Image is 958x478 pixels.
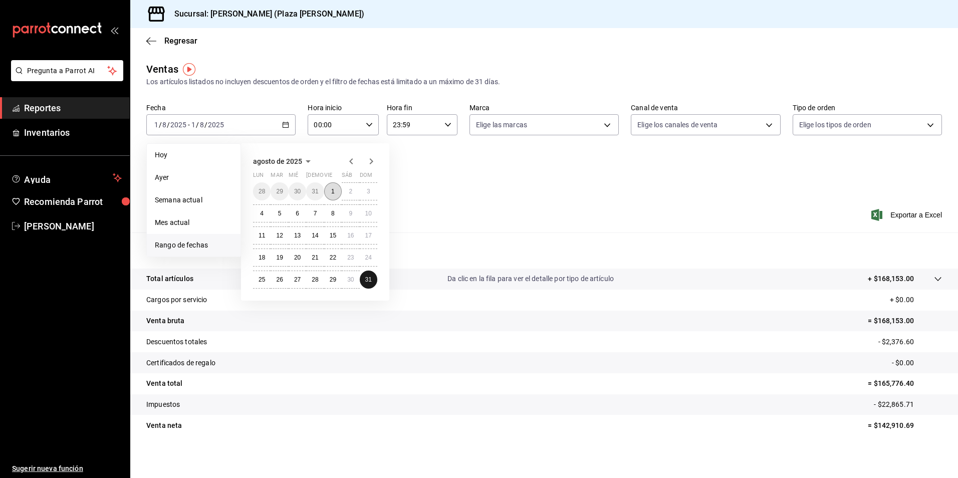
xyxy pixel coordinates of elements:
span: Elige las marcas [476,120,527,130]
abbr: 16 de agosto de 2025 [347,232,354,239]
label: Tipo de orden [793,104,942,111]
button: 21 de agosto de 2025 [306,249,324,267]
abbr: 29 de julio de 2025 [276,188,283,195]
span: [PERSON_NAME] [24,219,122,233]
span: Elige los canales de venta [637,120,717,130]
button: 16 de agosto de 2025 [342,226,359,245]
p: Total artículos [146,274,193,284]
abbr: 11 de agosto de 2025 [259,232,265,239]
button: 27 de agosto de 2025 [289,271,306,289]
button: 19 de agosto de 2025 [271,249,288,267]
button: 13 de agosto de 2025 [289,226,306,245]
label: Fecha [146,104,296,111]
p: - $2,376.60 [878,337,942,347]
abbr: 9 de agosto de 2025 [349,210,352,217]
p: Venta bruta [146,316,184,326]
p: Da clic en la fila para ver el detalle por tipo de artículo [447,274,614,284]
p: - $0.00 [892,358,942,368]
button: 5 de agosto de 2025 [271,204,288,222]
abbr: 31 de agosto de 2025 [365,276,372,283]
button: 8 de agosto de 2025 [324,204,342,222]
abbr: 21 de agosto de 2025 [312,254,318,261]
abbr: 5 de agosto de 2025 [278,210,282,217]
img: Tooltip marker [183,63,195,76]
span: Mes actual [155,217,232,228]
button: 25 de agosto de 2025 [253,271,271,289]
abbr: 30 de julio de 2025 [294,188,301,195]
input: ---- [207,121,224,129]
abbr: viernes [324,172,332,182]
button: 10 de agosto de 2025 [360,204,377,222]
abbr: 31 de julio de 2025 [312,188,318,195]
p: Descuentos totales [146,337,207,347]
abbr: 17 de agosto de 2025 [365,232,372,239]
button: 29 de agosto de 2025 [324,271,342,289]
span: Inventarios [24,126,122,139]
abbr: 2 de agosto de 2025 [349,188,352,195]
button: Regresar [146,36,197,46]
p: Impuestos [146,399,180,410]
abbr: 22 de agosto de 2025 [330,254,336,261]
button: Exportar a Excel [873,209,942,221]
button: 31 de julio de 2025 [306,182,324,200]
p: + $168,153.00 [868,274,914,284]
span: Ayer [155,172,232,183]
label: Hora fin [387,104,457,111]
button: 1 de agosto de 2025 [324,182,342,200]
abbr: jueves [306,172,365,182]
abbr: 7 de agosto de 2025 [314,210,317,217]
span: Hoy [155,150,232,160]
button: 11 de agosto de 2025 [253,226,271,245]
h3: Sucursal: [PERSON_NAME] (Plaza [PERSON_NAME]) [166,8,364,20]
abbr: 18 de agosto de 2025 [259,254,265,261]
button: agosto de 2025 [253,155,314,167]
label: Marca [469,104,619,111]
p: Resumen [146,245,942,257]
abbr: 12 de agosto de 2025 [276,232,283,239]
button: 20 de agosto de 2025 [289,249,306,267]
span: agosto de 2025 [253,157,302,165]
span: / [196,121,199,129]
button: 9 de agosto de 2025 [342,204,359,222]
abbr: 1 de agosto de 2025 [331,188,335,195]
input: -- [191,121,196,129]
abbr: martes [271,172,283,182]
span: Pregunta a Parrot AI [27,66,108,76]
abbr: 13 de agosto de 2025 [294,232,301,239]
abbr: 8 de agosto de 2025 [331,210,335,217]
p: Certificados de regalo [146,358,215,368]
p: Cargos por servicio [146,295,207,305]
span: / [204,121,207,129]
a: Pregunta a Parrot AI [7,73,123,83]
abbr: 28 de julio de 2025 [259,188,265,195]
abbr: 29 de agosto de 2025 [330,276,336,283]
abbr: 28 de agosto de 2025 [312,276,318,283]
p: Venta total [146,378,182,389]
button: 4 de agosto de 2025 [253,204,271,222]
abbr: 23 de agosto de 2025 [347,254,354,261]
button: Pregunta a Parrot AI [11,60,123,81]
abbr: 24 de agosto de 2025 [365,254,372,261]
button: 28 de agosto de 2025 [306,271,324,289]
button: 30 de julio de 2025 [289,182,306,200]
button: 22 de agosto de 2025 [324,249,342,267]
abbr: 3 de agosto de 2025 [367,188,370,195]
span: Recomienda Parrot [24,195,122,208]
p: = $165,776.40 [868,378,942,389]
span: Regresar [164,36,197,46]
button: 14 de agosto de 2025 [306,226,324,245]
button: 24 de agosto de 2025 [360,249,377,267]
span: Elige los tipos de orden [799,120,871,130]
abbr: 26 de agosto de 2025 [276,276,283,283]
abbr: 20 de agosto de 2025 [294,254,301,261]
button: 12 de agosto de 2025 [271,226,288,245]
span: / [159,121,162,129]
abbr: 10 de agosto de 2025 [365,210,372,217]
p: = $142,910.69 [868,420,942,431]
div: Los artículos listados no incluyen descuentos de orden y el filtro de fechas está limitado a un m... [146,77,942,87]
abbr: 14 de agosto de 2025 [312,232,318,239]
span: - [188,121,190,129]
abbr: 15 de agosto de 2025 [330,232,336,239]
button: 15 de agosto de 2025 [324,226,342,245]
